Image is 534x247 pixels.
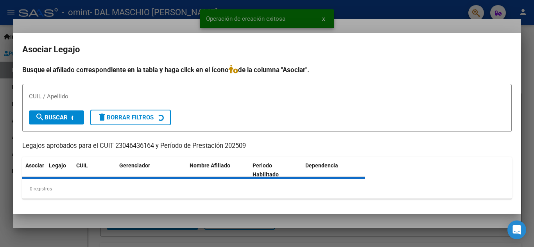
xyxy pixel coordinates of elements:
[46,157,73,183] datatable-header-cell: Legajo
[90,110,171,125] button: Borrar Filtros
[49,162,66,169] span: Legajo
[97,112,107,122] mat-icon: delete
[73,157,116,183] datatable-header-cell: CUIL
[22,141,512,151] p: Legajos aprobados para el CUIT 23046436164 y Período de Prestación 202509
[22,65,512,75] h4: Busque el afiliado correspondiente en la tabla y haga click en el ícono de la columna "Asociar".
[119,162,150,169] span: Gerenciador
[22,179,512,199] div: 0 registros
[116,157,186,183] datatable-header-cell: Gerenciador
[22,42,512,57] h2: Asociar Legajo
[507,220,526,239] div: Open Intercom Messenger
[253,162,279,178] span: Periodo Habilitado
[305,162,338,169] span: Dependencia
[302,157,365,183] datatable-header-cell: Dependencia
[25,162,44,169] span: Asociar
[249,157,302,183] datatable-header-cell: Periodo Habilitado
[190,162,230,169] span: Nombre Afiliado
[186,157,249,183] datatable-header-cell: Nombre Afiliado
[22,157,46,183] datatable-header-cell: Asociar
[35,112,45,122] mat-icon: search
[97,114,154,121] span: Borrar Filtros
[29,110,84,124] button: Buscar
[76,162,88,169] span: CUIL
[35,114,68,121] span: Buscar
